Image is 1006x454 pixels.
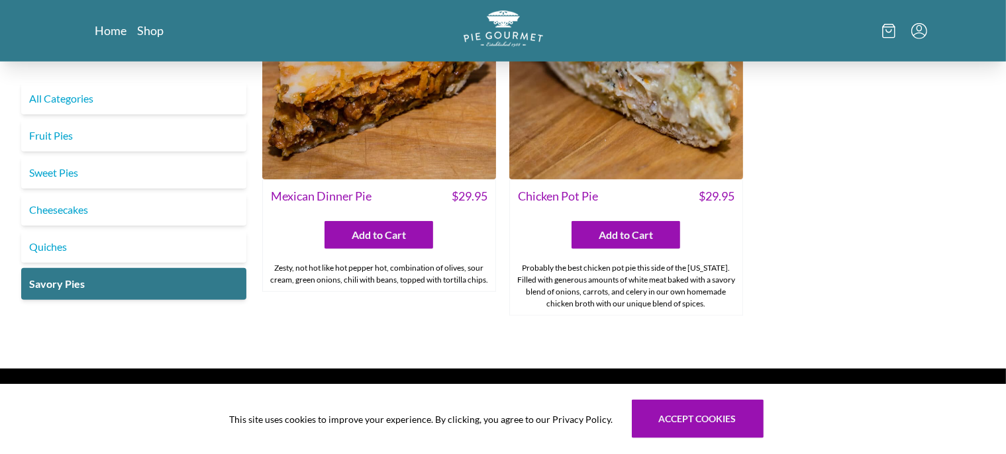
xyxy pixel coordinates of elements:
button: Add to Cart [325,221,433,249]
span: This site uses cookies to improve your experience. By clicking, you agree to our Privacy Policy. [230,412,613,426]
a: Shop [138,23,164,38]
div: Probably the best chicken pot pie this side of the [US_STATE]. Filled with generous amounts of wh... [510,257,742,315]
a: Quiches [21,231,246,263]
a: Savory Pies [21,268,246,300]
span: Add to Cart [352,227,406,243]
button: Add to Cart [572,221,680,249]
span: $ 29.95 [699,187,734,205]
a: Sweet Pies [21,157,246,189]
div: Zesty, not hot like hot pepper hot, combination of olives, sour cream, green onions, chili with b... [263,257,495,291]
span: $ 29.95 [452,187,487,205]
button: Accept cookies [632,400,764,438]
img: logo [464,11,543,47]
a: All Categories [21,83,246,114]
a: Fruit Pies [21,120,246,152]
a: Logo [464,11,543,51]
a: Home [95,23,127,38]
button: Menu [911,23,927,39]
span: Add to Cart [599,227,653,243]
a: Cheesecakes [21,194,246,226]
span: Chicken Pot Pie [518,187,598,205]
span: Mexican Dinner Pie [271,187,372,205]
